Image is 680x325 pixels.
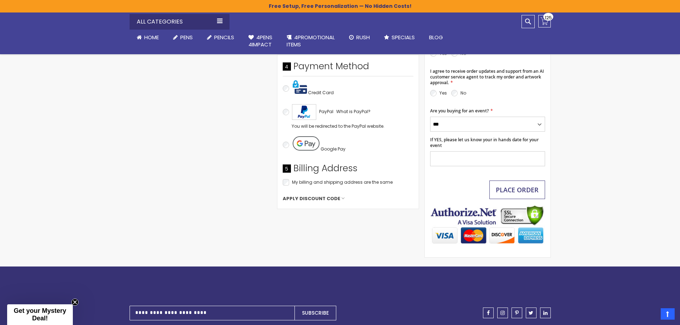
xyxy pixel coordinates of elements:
[545,14,552,21] span: 125
[130,14,230,30] div: All Categories
[336,108,371,115] span: What is PayPal?
[460,90,466,96] label: No
[543,310,548,315] span: linkedin
[248,34,272,48] span: 4Pens 4impact
[538,15,551,27] a: 125
[71,299,79,306] button: Close teaser
[342,30,377,45] a: Rush
[422,30,450,45] a: Blog
[292,123,384,129] span: You will be redirected to the PayPal website.
[377,30,422,45] a: Specials
[308,90,334,96] span: Credit Card
[430,137,539,148] span: If YES, please let us know your in hands date for your event
[292,179,393,185] span: My billing and shipping address are the same
[489,181,545,199] button: Place Order
[200,30,241,45] a: Pencils
[292,104,316,120] img: Acceptance Mark
[293,80,307,94] img: Pay with credit card
[180,34,193,41] span: Pens
[214,34,234,41] span: Pencils
[144,34,159,41] span: Home
[430,108,489,114] span: Are you buying for an event?
[540,308,551,318] a: linkedin
[14,307,66,322] span: Get your Mystery Deal!
[7,304,73,325] div: Get your Mystery Deal!Close teaser
[241,30,279,53] a: 4Pens4impact
[287,34,335,48] span: 4PROMOTIONAL ITEMS
[483,308,494,318] a: facebook
[439,90,447,96] label: Yes
[294,306,336,320] button: Subscribe
[302,309,329,316] span: Subscribe
[392,34,415,41] span: Specials
[283,195,340,202] span: Apply Discount Code
[279,30,342,53] a: 4PROMOTIONALITEMS
[496,186,539,194] span: Place Order
[130,30,166,45] a: Home
[529,310,533,315] span: twitter
[336,107,371,116] a: What is PayPal?
[166,30,200,45] a: Pens
[430,68,544,86] span: I agree to receive order updates and support from an AI customer service agent to track my order ...
[429,34,443,41] span: Blog
[512,308,522,318] a: pinterest
[319,108,333,115] span: PayPal
[621,306,680,325] iframe: Google Customer Reviews
[497,308,508,318] a: instagram
[500,310,505,315] span: instagram
[283,60,413,76] div: Payment Method
[487,310,490,315] span: facebook
[515,310,519,315] span: pinterest
[321,146,346,152] span: Google Pay
[293,136,319,151] img: Pay with Google Pay
[356,34,370,41] span: Rush
[526,308,537,318] a: twitter
[283,162,413,178] div: Billing Address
